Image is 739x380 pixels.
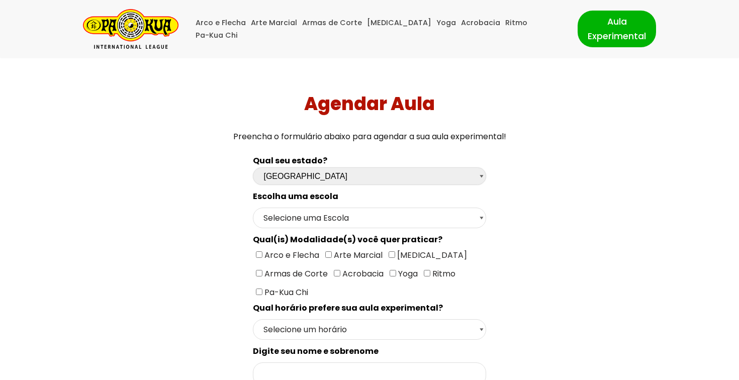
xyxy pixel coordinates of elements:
[436,17,456,29] a: Yoga
[256,289,262,295] input: Pa-Kua Chi
[461,17,500,29] a: Acrobacia
[253,345,379,357] spam: Digite seu nome e sobrenome
[194,17,563,42] div: Menu primário
[325,251,332,258] input: Arte Marcial
[390,270,396,276] input: Yoga
[262,268,328,279] span: Armas de Corte
[256,270,262,276] input: Armas de Corte
[196,29,238,42] a: Pa-Kua Chi
[251,17,297,29] a: Arte Marcial
[334,270,340,276] input: Acrobacia
[424,270,430,276] input: Ritmo
[332,249,383,261] span: Arte Marcial
[196,17,246,29] a: Arco e Flecha
[395,249,467,261] span: [MEDICAL_DATA]
[253,191,338,202] spam: Escolha uma escola
[396,268,418,279] span: Yoga
[302,17,362,29] a: Armas de Corte
[253,155,327,166] b: Qual seu estado?
[256,251,262,258] input: Arco e Flecha
[340,268,384,279] span: Acrobacia
[505,17,527,29] a: Ritmo
[4,130,735,143] p: Preencha o formulário abaixo para agendar a sua aula experimental!
[83,9,178,49] a: Pa-Kua Brasil Uma Escola de conhecimentos orientais para toda a família. Foco, habilidade concent...
[253,234,442,245] spam: Qual(is) Modalidade(s) você quer praticar?
[262,287,308,298] span: Pa-Kua Chi
[4,93,735,115] h1: Agendar Aula
[253,302,443,314] spam: Qual horário prefere sua aula experimental?
[578,11,656,47] a: Aula Experimental
[262,249,319,261] span: Arco e Flecha
[367,17,431,29] a: [MEDICAL_DATA]
[389,251,395,258] input: [MEDICAL_DATA]
[430,268,455,279] span: Ritmo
